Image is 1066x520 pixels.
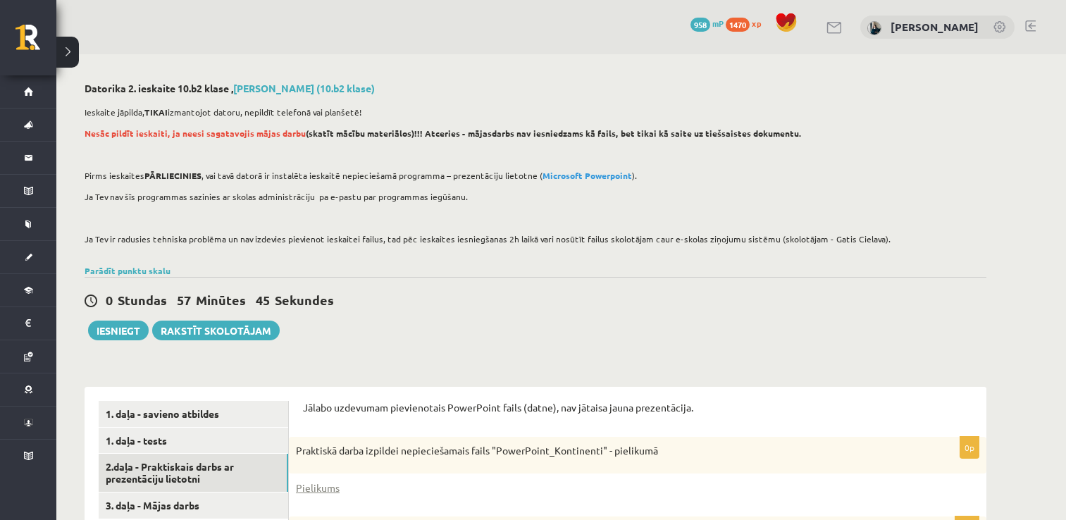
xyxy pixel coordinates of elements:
[118,292,167,308] span: Stundas
[85,128,802,139] strong: (skatīt mācību materiālos)!!! Atceries - mājasdarbs nav iesniedzams kā fails, bet tikai kā saite ...
[543,170,632,181] strong: Microsoft Powerpoint
[99,493,288,519] a: 3. daļa - Mājas darbs
[690,18,724,29] a: 958 mP
[177,292,191,308] span: 57
[726,18,750,32] span: 1470
[303,401,972,415] p: Jālabo uzdevumam pievienotais PowerPoint fails (datne), nav jātaisa jauna prezentācija.
[85,190,979,203] p: Ja Tev nav šīs programmas sazinies ar skolas administrāciju pa e-pastu par programmas iegūšanu.
[726,18,768,29] a: 1470 xp
[99,454,288,492] a: 2.daļa - Praktiskais darbs ar prezentāciju lietotni
[144,106,168,118] strong: TIKAI
[16,25,56,60] a: Rīgas 1. Tālmācības vidusskola
[85,233,979,245] p: Ja Tev ir radusies tehniska problēma un nav izdevies pievienot ieskaitei failus, tad pēc ieskaite...
[85,169,979,182] p: Pirms ieskaites , vai tavā datorā ir instalēta ieskaitē nepieciešamā programma – prezentāciju lie...
[85,82,986,94] h2: Datorika 2. ieskaite 10.b2 klase ,
[196,292,246,308] span: Minūtes
[85,106,979,118] p: Ieskaite jāpilda, izmantojot datoru, nepildīt telefonā vai planšetē!
[144,170,202,181] strong: PĀRLIECINIES
[88,321,149,340] button: Iesniegt
[99,401,288,427] a: 1. daļa - savieno atbildes
[85,128,306,139] span: Nesāc pildīt ieskaiti, ja neesi sagatavojis mājas darbu
[712,18,724,29] span: mP
[690,18,710,32] span: 958
[233,82,375,94] a: [PERSON_NAME] (10.b2 klase)
[152,321,280,340] a: Rakstīt skolotājam
[85,265,171,276] a: Parādīt punktu skalu
[296,444,909,458] p: Praktiskā darba izpildei nepieciešamais fails "PowerPoint_Kontinenti" - pielikumā
[752,18,761,29] span: xp
[296,481,340,495] a: Pielikums
[891,20,979,34] a: [PERSON_NAME]
[256,292,270,308] span: 45
[99,428,288,454] a: 1. daļa - tests
[867,21,881,35] img: Megija Simsone
[960,436,979,459] p: 0p
[275,292,334,308] span: Sekundes
[106,292,113,308] span: 0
